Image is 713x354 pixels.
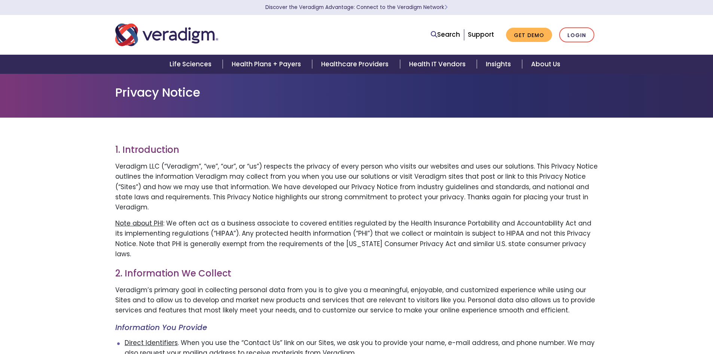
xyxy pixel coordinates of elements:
u: Direct Identifiers [125,338,178,347]
a: Health Plans + Payers [223,55,312,74]
a: Life Sciences [161,55,223,74]
a: Insights [477,55,522,74]
h3: 1. Introduction [115,145,598,155]
h1: Privacy Notice [115,85,598,100]
h3: 2. Information We Collect [115,268,598,279]
a: Discover the Veradigm Advantage: Connect to the Veradigm NetworkLearn More [265,4,448,11]
a: Search [431,30,460,40]
a: About Us [522,55,569,74]
em: Information You Provide [115,322,207,333]
a: Login [559,27,594,43]
a: Health IT Vendors [400,55,477,74]
p: Veradigm’s primary goal in collecting personal data from you is to give you a meaningful, enjoyab... [115,285,598,316]
p: : We often act as a business associate to covered entities regulated by the Health Insurance Port... [115,218,598,259]
p: Veradigm LLC (“Veradigm”, “we”, “our”, or “us”) respects the privacy of every person who visits o... [115,161,598,212]
u: Note about PHI [115,219,163,228]
a: Healthcare Providers [312,55,400,74]
a: Get Demo [506,28,552,42]
img: Veradigm logo [115,22,218,47]
span: Learn More [444,4,448,11]
a: Support [468,30,494,39]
